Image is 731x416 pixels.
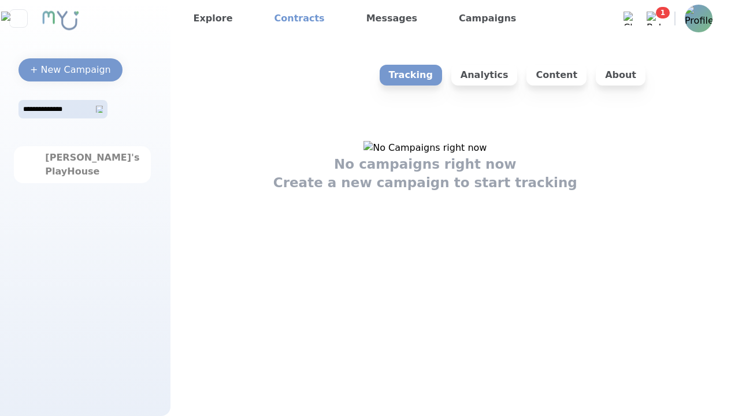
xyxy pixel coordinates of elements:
img: No Campaigns right now [363,141,487,155]
a: Explore [189,9,238,28]
a: Campaigns [454,9,521,28]
img: Chat [624,12,637,25]
p: About [596,65,645,86]
p: Tracking [380,65,442,86]
p: Analytics [451,65,518,86]
img: Close sidebar [1,12,35,25]
a: Messages [362,9,422,28]
img: Profile [685,5,713,32]
h1: Create a new campaign to start tracking [273,173,577,192]
button: + New Campaign [18,58,123,81]
div: [PERSON_NAME]'s PlayHouse [45,151,119,179]
div: + New Campaign [30,63,111,77]
a: Contracts [270,9,329,28]
span: 1 [656,7,670,18]
h1: No campaigns right now [334,155,517,173]
img: Bell [647,12,661,25]
p: Content [526,65,587,86]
